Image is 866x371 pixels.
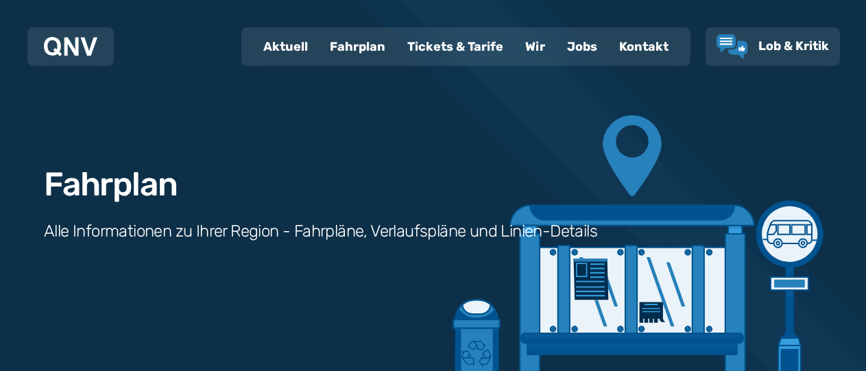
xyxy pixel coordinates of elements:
h3: Alle Informationen zu Ihrer Region - Fahrpläne, Verlaufspläne und Linien-Details [44,220,597,242]
a: Lob & Kritik [717,34,829,59]
a: Jobs [556,29,608,64]
span: Lob & Kritik [758,38,829,53]
a: Kontakt [608,29,679,64]
a: Wir [514,29,556,64]
a: Tickets & Tarife [396,29,514,64]
a: QNV Logo [44,33,97,60]
img: QNV Logo [44,37,97,56]
a: Aktuell [252,29,319,64]
a: Fahrplan [319,29,396,64]
h1: Fahrplan [44,168,177,201]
